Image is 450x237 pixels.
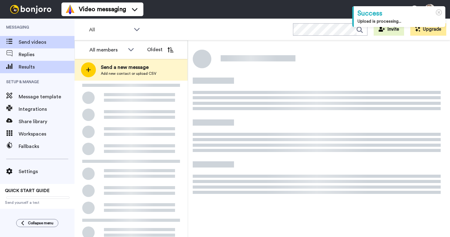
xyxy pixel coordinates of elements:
[19,118,74,125] span: Share library
[5,200,70,205] span: Send yourself a test
[19,93,74,101] span: Message template
[28,221,53,226] span: Collapse menu
[19,38,74,46] span: Send videos
[101,64,156,71] span: Send a new message
[358,9,442,18] div: Success
[19,51,74,58] span: Replies
[5,189,50,193] span: QUICK START GUIDE
[89,46,125,54] div: All members
[79,5,126,14] span: Video messaging
[19,105,74,113] span: Integrations
[19,168,74,175] span: Settings
[142,43,178,56] button: Oldest
[101,71,156,76] span: Add new contact or upload CSV
[65,4,75,14] img: vm-color.svg
[374,23,404,36] button: Invite
[19,63,74,71] span: Results
[410,23,446,36] button: Upgrade
[19,130,74,138] span: Workspaces
[19,143,74,150] span: Fallbacks
[7,5,54,14] img: bj-logo-header-white.svg
[16,219,58,227] button: Collapse menu
[89,26,131,34] span: All
[358,18,442,25] div: Upload is processing...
